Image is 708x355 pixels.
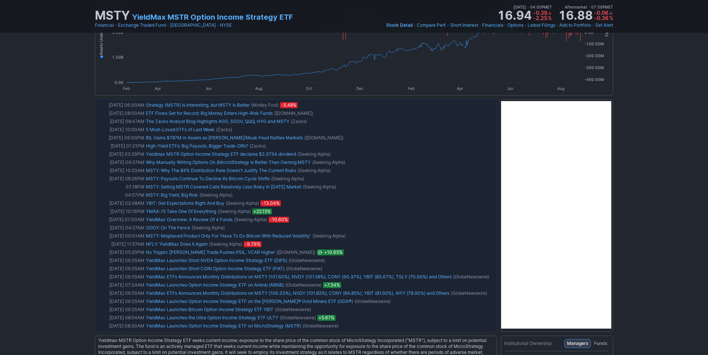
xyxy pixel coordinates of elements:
span: (Seeking Alpha) [298,151,331,158]
tspan: Assets Under Management [99,6,103,55]
span: -10.60% [269,217,289,223]
a: YieldMax ETFs Announces Monthly Distributions on MSTY (106.33%), NVDY (101.82%), CONY (84.85%), Y... [146,290,449,296]
tspan: Feb [408,86,414,91]
a: GOOY: On The Fence [146,225,190,230]
span: (Seeking Alpha) [312,159,345,166]
span: ([DOMAIN_NAME]) [276,249,315,256]
a: Exchange Traded Fund [118,22,166,29]
span: • [588,5,590,9]
td: [DATE] 07:00AM [97,216,145,224]
span: % [609,15,613,21]
span: (Seeking Alpha) [192,224,225,232]
td: [DATE] 06:55AM [97,256,145,265]
span: Stock Detail [386,22,413,28]
tspan: Jun [205,86,212,91]
strong: 16.94 [497,10,532,22]
tspan: Apr [155,86,161,91]
span: ([DOMAIN_NAME]) [304,134,343,142]
td: [DATE] 08:30AM [97,322,145,330]
span: +22.15% [252,209,272,214]
a: [GEOGRAPHIC_DATA] [170,22,216,29]
img: nic2x2.gif [95,96,350,99]
tspan: 0.00 [584,30,593,35]
a: Options [507,22,523,29]
span: Latest Filings [528,22,555,28]
span: • [167,22,169,29]
span: Managers [567,340,588,347]
span: -9.79% [244,241,262,247]
span: (Seeking Alpha) [271,175,304,183]
span: • [217,22,219,29]
td: 07:18PM [97,183,145,191]
span: • [413,22,416,29]
span: • [524,22,527,29]
a: ETF Flows Set for Record; Big Money Enters High-Risk Funds [146,110,273,116]
a: MSTY: Big Yield, Big Risk [146,192,198,198]
a: NFLY: YieldMax Does It Again [146,241,208,247]
a: Financials [482,22,503,29]
span: • [479,22,481,29]
button: Managers [564,339,591,348]
span: +5.67% [317,315,336,321]
span: (GlobeNewswire) [275,306,311,313]
span: Funds [594,340,607,347]
a: BIL Gains $787M in Assets as [PERSON_NAME]/Musk Feud Rattles Markets [146,135,303,141]
td: [DATE] 06:55AM [97,306,145,314]
strong: 16.88 [558,10,593,22]
tspan: 3.00B [112,30,124,35]
span: • [447,22,449,29]
tspan: -200.00M [584,54,604,58]
a: MSTY: Payouts Continue To Decline As Bitcoin Cycle Shifts [146,176,270,181]
a: 5 Most-Loved ETFs of Last Week [146,127,215,132]
a: YieldMax Launches Short COIN Option Income Strategy ETF (FIAT) [146,266,285,271]
a: MSTY: Selling MSTR Covered Calls Relatively Less Risky In [DATE] Market [146,184,301,190]
a: Short Interest [450,22,478,29]
span: (GlobeNewswire) [302,322,339,330]
td: [DATE] 08:54AM [97,314,145,322]
span: (Motley Fool) [251,101,279,109]
img: nic2x2.gif [95,332,350,336]
td: [DATE] 10:00AM [97,126,145,134]
a: Add to Portfolio [559,22,591,29]
td: [DATE] 07:24AM [97,281,145,289]
a: MSTY: Misplaced Product Only For 'Have To Do Bitcoin With Reduced Volatility' [146,233,311,239]
td: [DATE] 06:55AM [97,289,145,297]
a: Latest Filings [528,22,555,29]
span: (GlobeNewswire) [280,314,316,322]
td: [DATE] 10:16PM [97,207,145,216]
tspan: Jun [507,86,513,91]
span: +7.34% [323,282,341,288]
td: [DATE] 06:00AM [97,101,145,109]
tspan: -400.00M [584,77,604,82]
td: [DATE] 09:57AM [97,158,145,167]
span: (Zacks) [216,126,232,133]
span: (GlobeNewswire) [355,298,391,305]
a: YieldMax Launches Short NVDA Option Income Strategy ETF (DIPS) [146,258,287,263]
tspan: 0.00 [115,80,124,85]
td: [DATE] 08:47AM [97,117,145,126]
a: YieldMax MSTR Option Income Strategy ETF [132,12,293,22]
span: • [504,22,507,29]
tspan: -300.00M [584,65,604,70]
a: Compare Perf. [417,22,446,29]
span: -5.48% [280,102,298,108]
span: Compare Perf. [417,22,446,28]
span: (Zacks) [250,142,266,150]
tspan: Flow [605,28,609,36]
tspan: Feb [123,86,130,91]
td: [DATE] 03:29PM [97,150,145,158]
span: (GlobeNewswire) [289,257,325,264]
a: YieldMax Launches Bitcoin Option Income Strategy ETF YBIT [146,307,273,312]
tspan: Aug [557,86,564,91]
td: [DATE] 06:00PM [97,134,145,142]
tspan: Oct [306,86,313,91]
a: Financial [95,22,114,29]
td: [DATE] 05:20PM [97,248,145,256]
span: (Seeking Alpha) [313,232,346,240]
button: Funds [592,339,610,348]
span: ([DOMAIN_NAME]) [274,110,313,117]
a: Strategy (MSTR) Is Interesting, but MSTY Is Better [146,102,250,108]
span: (Seeking Alpha) [218,208,251,215]
a: Set Alert [595,22,613,29]
span: Nov 18, 2024 [317,249,344,255]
